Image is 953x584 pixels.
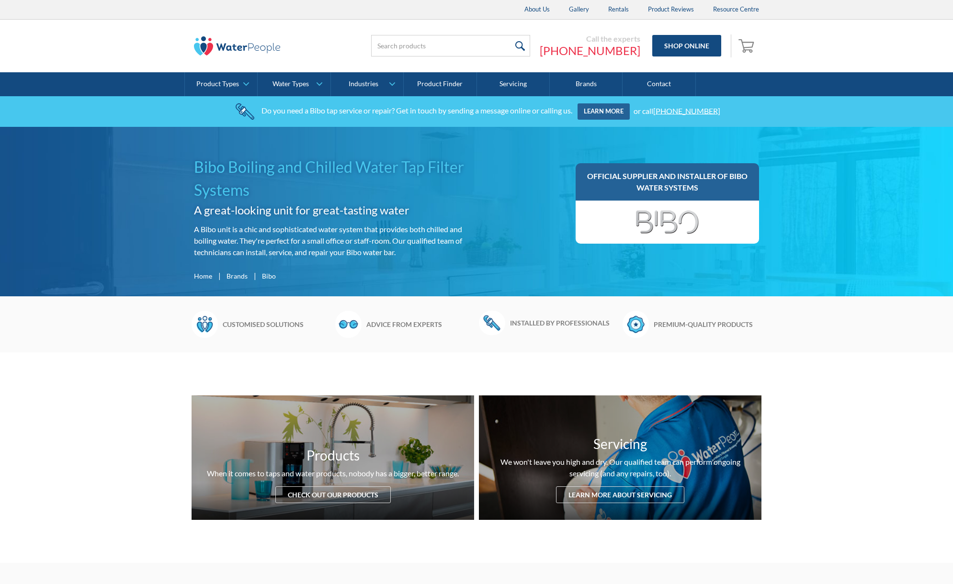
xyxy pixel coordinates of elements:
[275,486,391,503] div: Check out our products
[217,270,222,281] div: |
[479,311,505,335] img: Wrench
[654,319,761,329] h6: Premium-quality products
[556,486,684,503] div: Learn more about servicing
[736,34,759,57] a: Open empty cart
[194,271,212,281] a: Home
[510,318,618,328] h6: Installed by professionals
[194,156,473,202] h1: Bibo Boiling and Chilled Water Tap Filter Systems
[550,72,623,96] a: Brands
[371,35,530,56] input: Search products
[634,106,720,115] div: or call
[653,106,720,115] a: [PHONE_NUMBER]
[477,72,550,96] a: Servicing
[652,35,721,56] a: Shop Online
[194,36,280,56] img: The Water People
[366,319,474,329] h6: Advice from experts
[349,80,378,88] div: Industries
[272,80,309,88] div: Water Types
[207,468,459,479] div: When it comes to taps and water products, nobody has a bigger, better range.
[479,395,761,520] a: ServicingWe won't leave you high and dry. Our qualified team can perform ongoing servicing (and a...
[738,38,757,53] img: shopping cart
[585,170,749,193] h3: Official supplier and installer of Bibo water systems
[185,72,257,96] a: Product Types
[593,434,647,454] h3: Servicing
[623,72,695,96] a: Contact
[196,80,239,88] div: Product Types
[262,271,276,281] div: Bibo
[331,72,403,96] a: Industries
[227,271,248,281] a: Brands
[635,210,699,234] img: Bibo
[261,106,572,115] div: Do you need a Bibo tap service or repair? Get in touch by sending a message online or calling us.
[194,202,473,219] h2: A great-looking unit for great-tasting water
[335,311,362,337] img: Glasses
[192,395,474,520] a: ProductsWhen it comes to taps and water products, nobody has a bigger, better range.Check out our...
[306,445,360,465] h3: Products
[623,311,649,337] img: Badge
[404,72,476,96] a: Product Finder
[578,103,630,120] a: Learn more
[258,72,330,96] a: Water Types
[194,224,473,258] p: A Bibo unit is a chic and sophisticated water system that provides both chilled and boiling water...
[252,270,257,281] div: |
[540,34,640,44] div: Call the experts
[540,44,640,58] a: [PHONE_NUMBER]
[192,311,218,337] img: Waterpeople Symbol
[223,319,330,329] h6: Customised solutions
[488,456,752,479] div: We won't leave you high and dry. Our qualified team can perform ongoing servicing (and any repair...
